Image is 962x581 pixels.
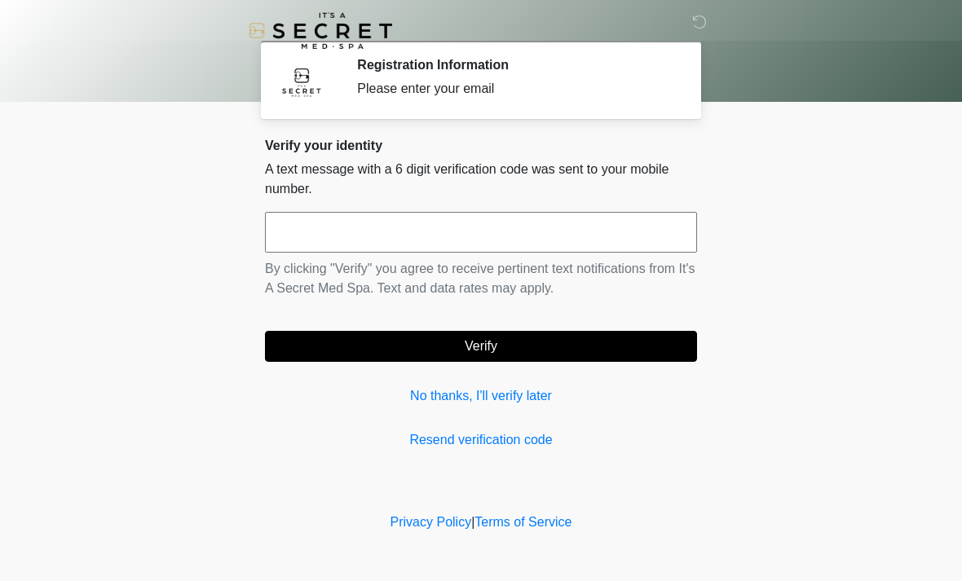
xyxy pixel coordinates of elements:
[474,515,571,529] a: Terms of Service
[265,430,697,450] a: Resend verification code
[277,57,326,106] img: Agent Avatar
[265,138,697,153] h2: Verify your identity
[265,160,697,199] p: A text message with a 6 digit verification code was sent to your mobile number.
[357,79,673,99] div: Please enter your email
[265,259,697,298] p: By clicking "Verify" you agree to receive pertinent text notifications from It's A Secret Med Spa...
[265,331,697,362] button: Verify
[391,515,472,529] a: Privacy Policy
[265,386,697,406] a: No thanks, I'll verify later
[357,57,673,73] h2: Registration Information
[471,515,474,529] a: |
[249,12,392,49] img: It's A Secret Med Spa Logo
